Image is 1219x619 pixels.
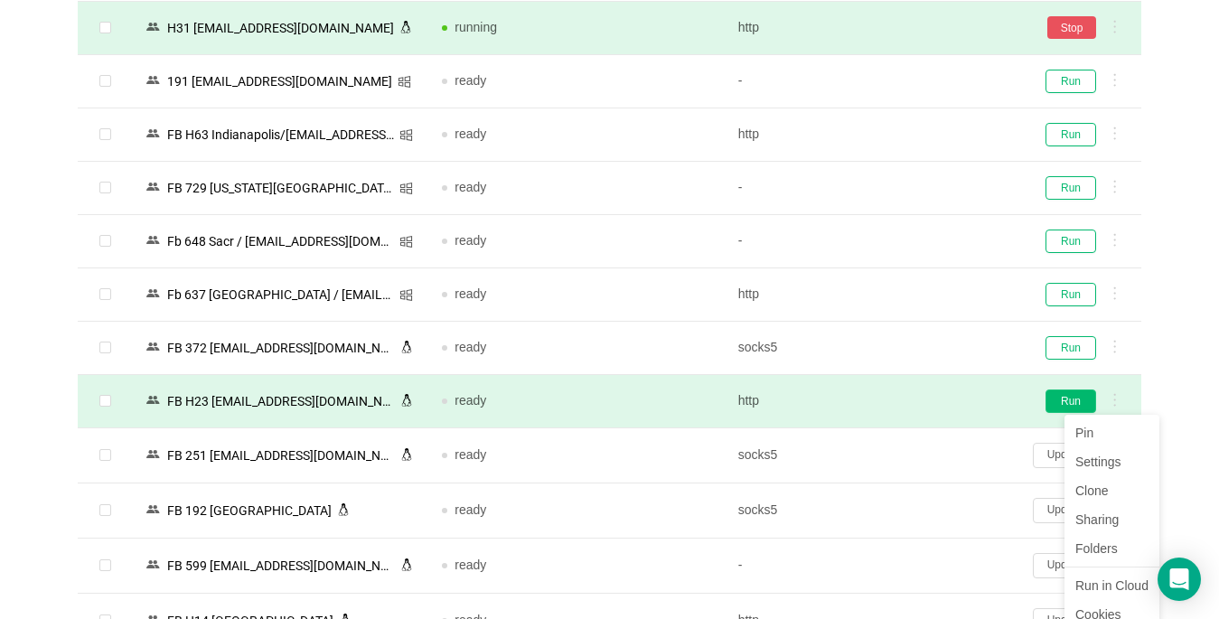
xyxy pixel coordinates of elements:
[724,375,1019,428] td: http
[162,389,400,413] div: FB Н23 [EMAIL_ADDRESS][DOMAIN_NAME]
[162,336,400,360] div: FB 372 [EMAIL_ADDRESS][DOMAIN_NAME]
[1064,418,1159,447] li: Pin
[1046,283,1096,306] button: Run
[724,428,1019,483] td: socks5
[162,230,399,253] div: Fb 648 Sacr / [EMAIL_ADDRESS][DOMAIN_NAME]
[724,55,1019,108] td: -
[455,502,486,517] span: ready
[724,215,1019,268] td: -
[1046,336,1096,360] button: Run
[724,483,1019,539] td: socks5
[162,16,399,40] div: Н31 [EMAIL_ADDRESS][DOMAIN_NAME]
[1046,70,1096,93] button: Run
[455,340,486,354] span: ready
[724,322,1019,375] td: socks5
[724,162,1019,215] td: -
[455,558,486,572] span: ready
[455,447,486,462] span: ready
[1064,534,1159,563] li: Folders
[399,235,413,249] i: icon: windows
[724,539,1019,594] td: -
[1064,447,1159,476] a: Settings
[1046,230,1096,253] button: Run
[1046,176,1096,200] button: Run
[399,288,413,302] i: icon: windows
[724,2,1019,55] td: http
[1158,558,1201,601] div: Open Intercom Messenger
[162,70,398,93] div: 191 [EMAIL_ADDRESS][DOMAIN_NAME]
[1033,498,1096,523] button: Update
[1046,389,1096,413] button: Run
[162,554,400,577] div: FB 599 [EMAIL_ADDRESS][DOMAIN_NAME]
[455,180,486,194] span: ready
[455,233,486,248] span: ready
[162,283,399,306] div: Fb 637 [GEOGRAPHIC_DATA] / [EMAIL_ADDRESS][DOMAIN_NAME]
[1064,571,1159,600] li: Run in Cloud
[1047,16,1096,39] button: Stop
[162,444,400,467] div: FB 251 [EMAIL_ADDRESS][DOMAIN_NAME]
[455,73,486,88] span: ready
[724,268,1019,322] td: http
[162,176,399,200] div: FB 729 [US_STATE][GEOGRAPHIC_DATA]/ [EMAIL_ADDRESS][DOMAIN_NAME]
[724,108,1019,162] td: http
[398,75,411,89] i: icon: windows
[1046,123,1096,146] button: Run
[1064,505,1159,534] li: Sharing
[1033,443,1096,468] button: Update
[399,128,413,142] i: icon: windows
[1064,476,1159,505] li: Clone
[455,393,486,408] span: ready
[1033,553,1096,578] button: Update
[455,127,486,141] span: ready
[162,123,399,146] div: FB Н63 Indianapolis/[EMAIL_ADDRESS][DOMAIN_NAME] [1]
[455,286,486,301] span: ready
[455,20,497,34] span: running
[399,182,413,195] i: icon: windows
[162,499,337,522] div: FB 192 [GEOGRAPHIC_DATA]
